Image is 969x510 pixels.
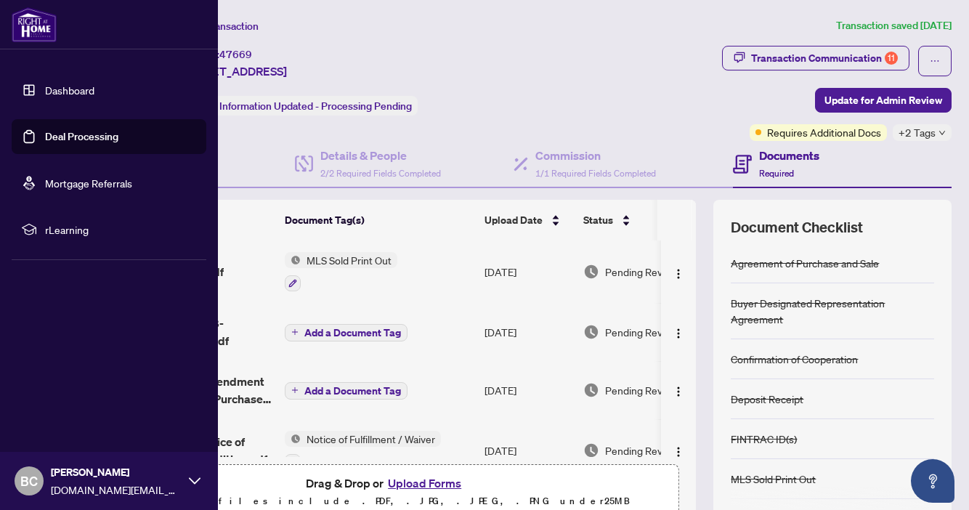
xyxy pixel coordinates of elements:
td: [DATE] [479,240,577,303]
span: Pending Review [605,382,678,398]
img: Document Status [583,324,599,340]
span: 2/2 Required Fields Completed [320,168,441,179]
button: Logo [667,260,690,283]
button: Add a Document Tag [285,382,408,400]
div: Transaction Communication [751,46,898,70]
span: down [938,129,946,137]
p: Supported files include .PDF, .JPG, .JPEG, .PNG under 25 MB [102,493,669,510]
button: Add a Document Tag [285,381,408,400]
span: Pending Review [605,264,678,280]
span: Upload Date [484,212,543,228]
button: Status IconNotice of Fulfillment / Waiver [285,431,441,470]
span: Requires Additional Docs [767,124,881,140]
span: plus [291,328,299,336]
button: Update for Admin Review [815,88,952,113]
span: Status [583,212,613,228]
span: 47669 [219,48,252,61]
button: Logo [667,439,690,462]
div: Confirmation of Cooperation [731,351,858,367]
img: Logo [673,268,684,280]
h4: Details & People [320,147,441,164]
img: Document Status [583,382,599,398]
div: 11 [885,52,898,65]
button: Transaction Communication11 [722,46,909,70]
span: [DOMAIN_NAME][EMAIL_ADDRESS][DOMAIN_NAME] [51,482,182,498]
th: Upload Date [479,200,577,240]
div: Deposit Receipt [731,391,803,407]
img: Status Icon [285,431,301,447]
img: Logo [673,446,684,458]
span: View Transaction [181,20,259,33]
span: [STREET_ADDRESS] [180,62,287,80]
span: Update for Admin Review [824,89,942,112]
span: Add a Document Tag [304,328,401,338]
span: +2 Tags [899,124,936,141]
img: logo [12,7,57,42]
span: BC [20,471,38,491]
article: Transaction saved [DATE] [836,17,952,34]
span: 1/1 Required Fields Completed [535,168,656,179]
img: Document Status [583,442,599,458]
span: ellipsis [930,56,940,66]
span: plus [291,386,299,394]
button: Logo [667,379,690,402]
h4: Commission [535,147,656,164]
a: Mortgage Referrals [45,177,132,190]
td: [DATE] [479,361,577,419]
a: Deal Processing [45,130,118,143]
div: MLS Sold Print Out [731,471,816,487]
div: Status: [180,96,418,116]
h4: Documents [759,147,819,164]
span: Document Checklist [731,217,863,238]
span: Information Updated - Processing Pending [219,100,412,113]
a: Dashboard [45,84,94,97]
button: Upload Forms [384,474,466,493]
span: Notice of Fulfillment / Waiver [301,431,441,447]
span: Required [759,168,794,179]
td: [DATE] [479,419,577,482]
span: Drag & Drop or [306,474,466,493]
img: Status Icon [285,252,301,268]
span: Add a Document Tag [304,386,401,396]
span: MLS Sold Print Out [301,252,397,268]
span: Pending Review [605,442,678,458]
div: FINTRAC ID(s) [731,431,797,447]
img: Document Status [583,264,599,280]
span: [PERSON_NAME] [51,464,182,480]
div: Agreement of Purchase and Sale [731,255,879,271]
img: Logo [673,386,684,397]
span: Pending Review [605,324,678,340]
div: Buyer Designated Representation Agreement [731,295,934,327]
button: Status IconMLS Sold Print Out [285,252,397,291]
button: Add a Document Tag [285,324,408,341]
img: Logo [673,328,684,339]
td: [DATE] [479,303,577,361]
button: Logo [667,320,690,344]
button: Open asap [911,459,954,503]
th: Document Tag(s) [279,200,479,240]
span: rLearning [45,222,196,238]
button: Add a Document Tag [285,323,408,341]
th: Status [577,200,701,240]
